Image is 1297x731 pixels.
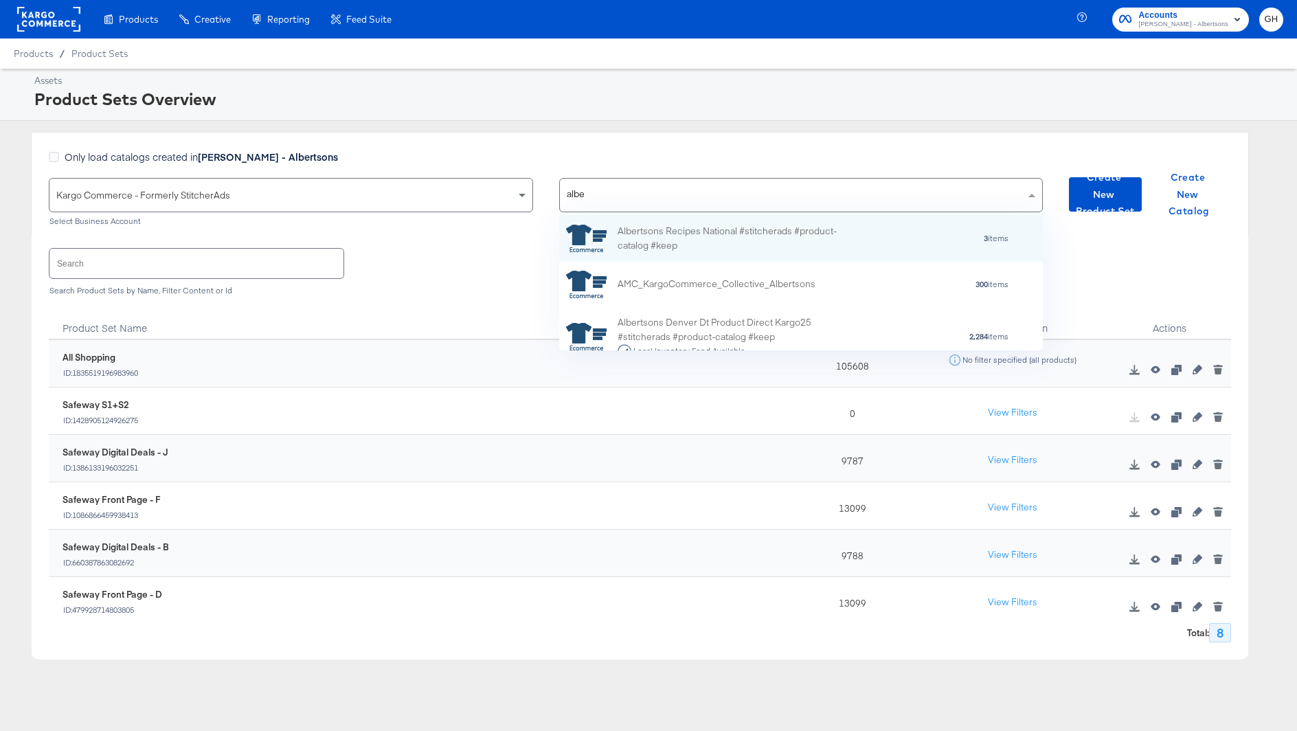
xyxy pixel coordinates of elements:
span: Reporting [267,14,310,25]
div: Actions [1108,306,1231,340]
div: Safeway Digital Deals - B [63,541,169,554]
span: Create New Product Set [1074,169,1136,220]
div: Select Business Account [49,216,533,226]
span: / [53,48,71,59]
div: items [858,234,1009,243]
span: GH [1265,12,1278,27]
button: View Filters [978,401,1047,425]
div: Product Set Name [49,306,788,340]
span: Kargo Commerce - Formerly StitcherAds [56,189,230,201]
div: Albertsons Recipes National #stitcherads #product-catalog #keep [618,224,858,253]
span: [PERSON_NAME] - Albertsons [1138,19,1228,30]
button: View Filters [978,448,1047,473]
div: Safeway S1+S2 [63,398,139,412]
div: 9787 [788,435,911,482]
div: items [815,280,1009,289]
div: ID: 1386133196032251 [63,463,168,473]
span: Only load catalogs created in [65,150,338,164]
span: Products [119,14,158,25]
input: Search product sets [49,249,343,278]
div: 0 [788,387,911,435]
span: Creative [194,14,231,25]
div: Assets [34,74,1280,87]
div: items [858,332,1009,341]
div: Product Sets Overview [34,87,1280,111]
span: Products [14,48,53,59]
span: Feed Suite [346,14,392,25]
button: Accounts[PERSON_NAME] - Albertsons [1112,8,1249,32]
div: 9788 [788,530,911,577]
div: No filter specified (all products) [962,355,1077,365]
div: 13099 [788,577,911,625]
strong: 3 [984,233,988,243]
div: ID: 1428905124926275 [63,416,139,425]
div: Search Product Sets by Name, Filter Content or Id [49,286,1231,295]
span: Accounts [1138,8,1228,23]
div: grid [559,214,1044,352]
button: View Filters [978,590,1047,615]
div: ID: 1835519196983960 [63,368,139,378]
div: AMC_KargoCommerce_Collective_Albertsons [618,277,815,291]
div: Safeway Front Page - D [63,588,162,601]
strong: [PERSON_NAME] - Albertsons [198,150,338,164]
strong: Total : [1187,627,1209,640]
div: 13099 [788,482,911,530]
button: Create New Catalog [1153,177,1226,212]
div: ID: 660387863082692 [63,558,169,567]
div: ID: 479928714803805 [63,605,162,615]
div: Albertsons Denver Dt Product Direct Kargo25 #stitcherads #product-catalog #keep [618,315,858,358]
div: 105608 [788,340,911,387]
strong: 300 [975,279,988,289]
div: All Shopping [63,351,139,364]
div: 8 [1209,623,1231,642]
div: ID: 1086866459938413 [63,510,161,520]
button: Create New Product Set [1069,177,1142,212]
a: Product Sets [71,48,128,59]
span: Create New Catalog [1158,169,1220,220]
div: Toggle SortBy [49,306,788,340]
div: Local Inventory Feed Available [633,346,746,355]
button: View Filters [978,543,1047,567]
button: View Filters [978,495,1047,520]
div: Safeway Front Page - F [63,493,161,506]
button: GH [1259,8,1283,32]
div: Safeway Digital Deals - J [63,446,168,459]
strong: 2,284 [969,331,988,341]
